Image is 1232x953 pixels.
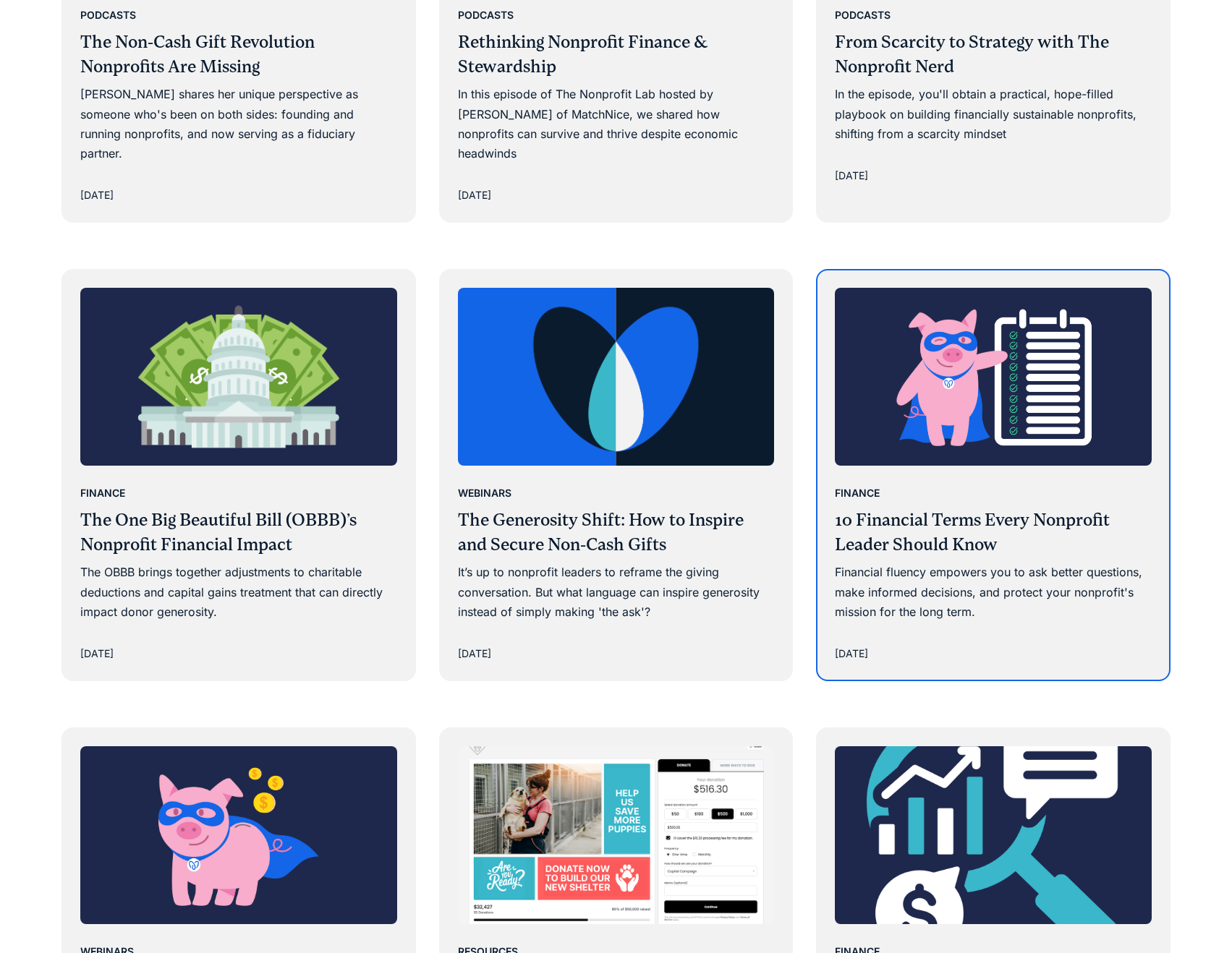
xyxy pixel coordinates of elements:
h3: From Scarcity to Strategy with The Nonprofit Nerd [835,30,1152,79]
h3: The One Big Beautiful Bill (OBBB)’s Nonprofit Financial Impact [80,508,397,557]
div: In the episode, you'll obtain a practical, hope-filled playbook on building financially sustainab... [835,85,1152,144]
div: [DATE] [80,645,114,662]
h3: 10 Financial Terms Every Nonprofit Leader Should Know [835,508,1152,557]
div: Podcasts [835,7,891,24]
div: Podcasts [458,7,514,24]
h3: The Generosity Shift: How to Inspire and Secure Non-Cash Gifts [458,508,775,557]
h3: Rethinking Nonprofit Finance & Stewardship [458,30,775,79]
div: [DATE] [80,187,114,204]
div: Financial fluency empowers you to ask better questions, make informed decisions, and protect your... [835,563,1152,622]
div: [PERSON_NAME] shares her unique perspective as someone who's been on both sides: founding and run... [80,85,397,163]
div: In this episode of The Nonprofit Lab hosted by [PERSON_NAME] of MatchNice, we shared how nonprofi... [458,85,775,163]
div: [DATE] [458,187,491,204]
a: Finance10 Financial Terms Every Nonprofit Leader Should KnowFinancial fluency empowers you to ask... [817,270,1169,680]
div: It’s up to nonprofit leaders to reframe the giving conversation. But what language can inspire ge... [458,563,775,622]
div: Finance [80,484,125,502]
a: WebinarsThe Generosity Shift: How to Inspire and Secure Non-Cash GiftsIt’s up to nonprofit leader... [441,270,792,680]
div: Webinars [458,484,511,502]
div: [DATE] [835,167,868,184]
div: [DATE] [458,645,491,662]
div: [DATE] [835,645,868,662]
div: Finance [835,484,880,502]
a: FinanceThe One Big Beautiful Bill (OBBB)’s Nonprofit Financial ImpactThe OBBB brings together adj... [63,270,415,680]
h3: The Non-Cash Gift Revolution Nonprofits Are Missing [80,30,397,79]
div: The OBBB brings together adjustments to charitable deductions and capital gains treatment that ca... [80,563,397,622]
